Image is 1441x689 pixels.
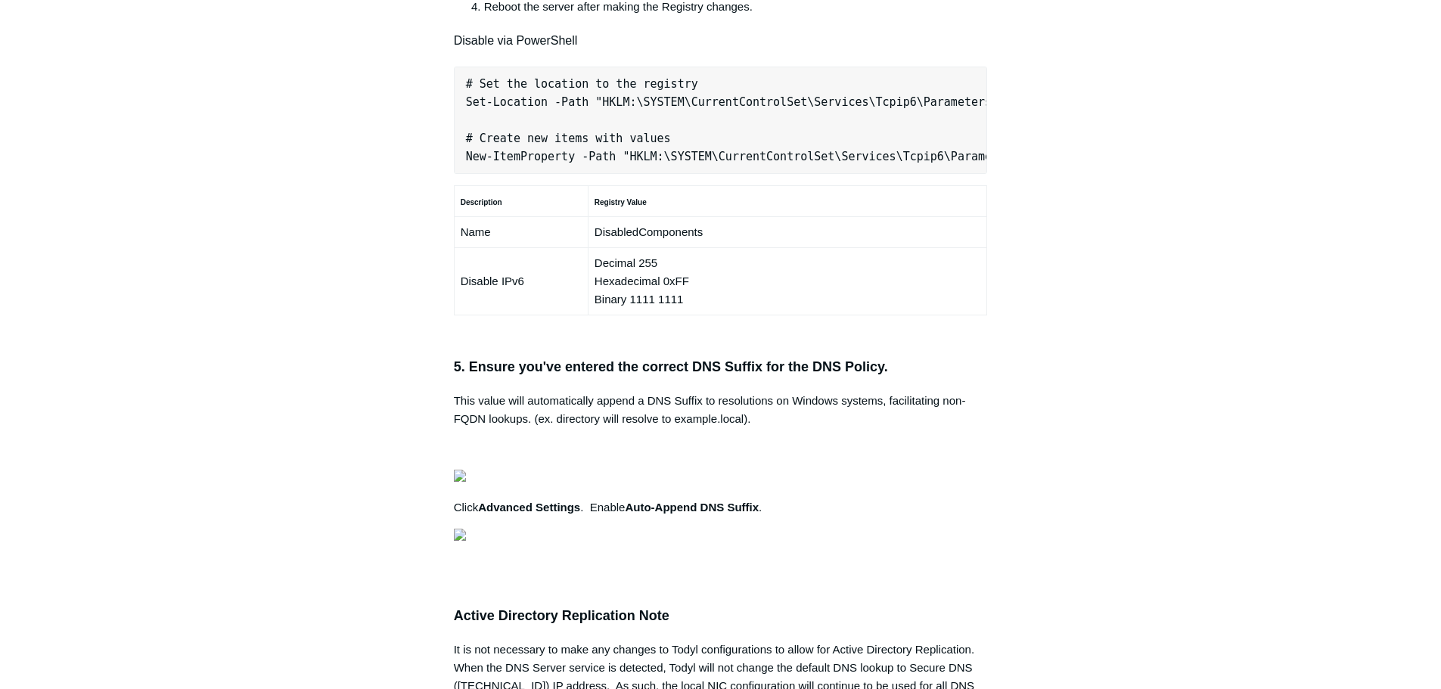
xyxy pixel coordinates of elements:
h3: Active Directory Replication Note [454,605,988,627]
strong: Advanced Settings [478,501,580,514]
td: Decimal 255 Hexadecimal 0xFF Binary 1111 1111 [588,248,986,315]
td: DisabledComponents [588,217,986,248]
img: 27414169404179 [454,529,466,541]
h3: 5. Ensure you've entered the correct DNS Suffix for the DNS Policy. [454,356,988,378]
strong: Registry Value [595,198,647,206]
strong: Description [461,198,502,206]
h4: Disable via PowerShell [454,31,988,51]
p: This value will automatically append a DNS Suffix to resolutions on Windows systems, facilitating... [454,392,988,428]
td: Name [454,217,588,248]
pre: # Set the location to the registry Set-Location -Path "HKLM:\SYSTEM\CurrentControlSet\Services\Tc... [454,67,988,174]
td: Disable IPv6 [454,248,588,315]
strong: Auto-Append DNS Suffix [625,501,759,514]
img: 27414207119379 [454,470,466,482]
p: Click . Enable . [454,498,988,517]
